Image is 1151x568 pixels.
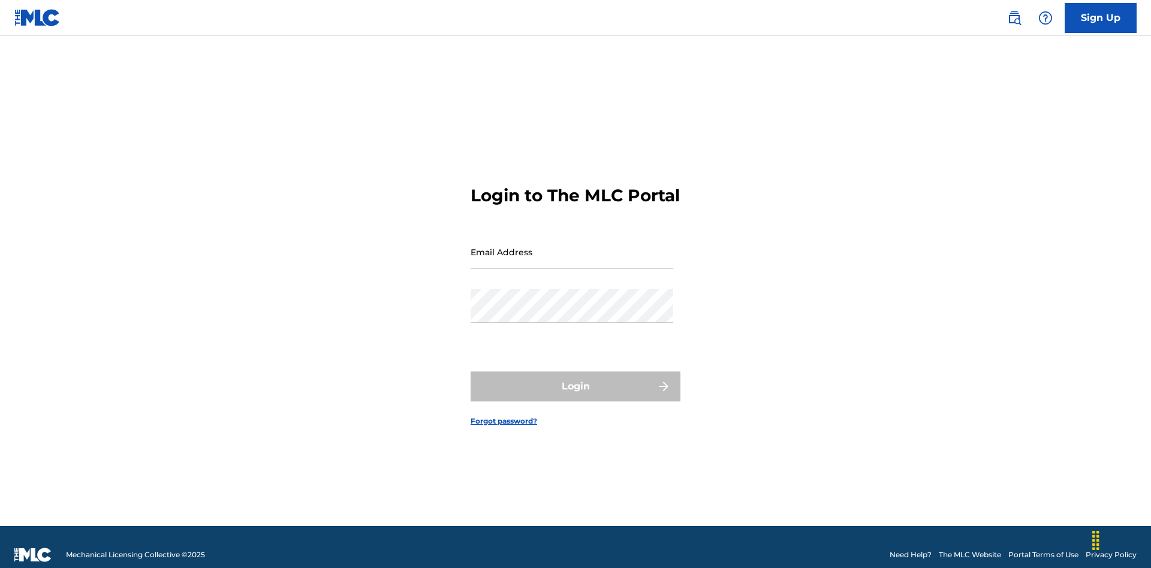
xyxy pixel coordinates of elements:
a: Sign Up [1065,3,1137,33]
img: logo [14,548,52,562]
div: Drag [1086,522,1105,558]
h3: Login to The MLC Portal [471,185,680,206]
a: Privacy Policy [1086,549,1137,560]
img: search [1007,11,1022,25]
a: Forgot password? [471,416,537,427]
a: Portal Terms of Use [1008,549,1078,560]
img: help [1038,11,1053,25]
iframe: Chat Widget [1091,510,1151,568]
span: Mechanical Licensing Collective © 2025 [66,549,205,560]
a: Public Search [1002,6,1026,30]
a: The MLC Website [939,549,1001,560]
div: Help [1034,6,1057,30]
a: Need Help? [890,549,932,560]
img: MLC Logo [14,9,61,26]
